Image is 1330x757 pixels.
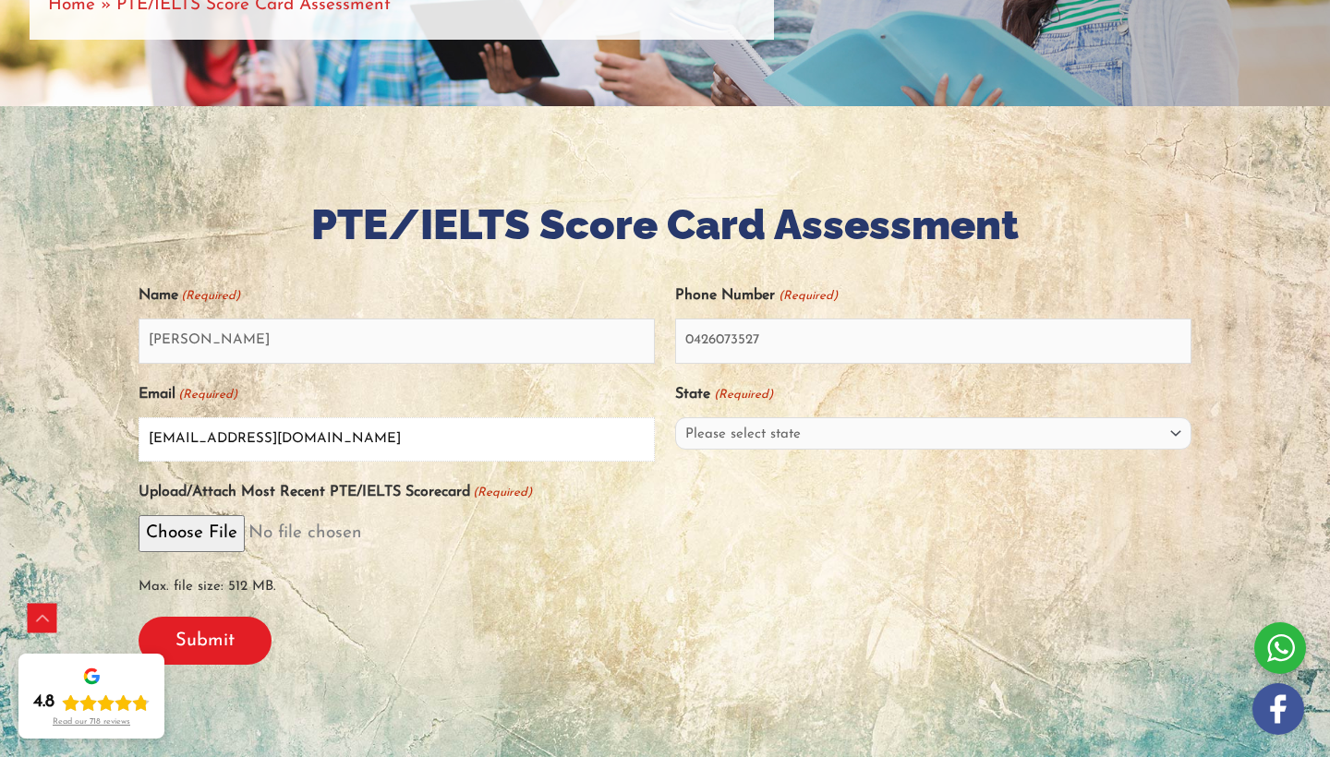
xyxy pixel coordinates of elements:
span: (Required) [712,379,773,410]
h2: PTE/IELTS Score Card Assessment [139,198,1191,253]
label: Name [139,281,240,311]
label: State [675,379,772,410]
label: Email [139,379,237,410]
span: (Required) [177,379,238,410]
span: (Required) [472,477,533,508]
label: Phone Number [675,281,837,311]
div: 4.8 [33,691,54,714]
span: (Required) [777,281,838,311]
img: white-facebook.png [1252,683,1304,735]
span: Max. file size: 512 MB. [139,559,1191,602]
div: Read our 718 reviews [53,717,130,727]
label: Upload/Attach Most Recent PTE/IELTS Scorecard [139,477,532,508]
input: Submit [139,617,272,665]
span: (Required) [180,281,241,311]
div: Rating: 4.8 out of 5 [33,691,150,714]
